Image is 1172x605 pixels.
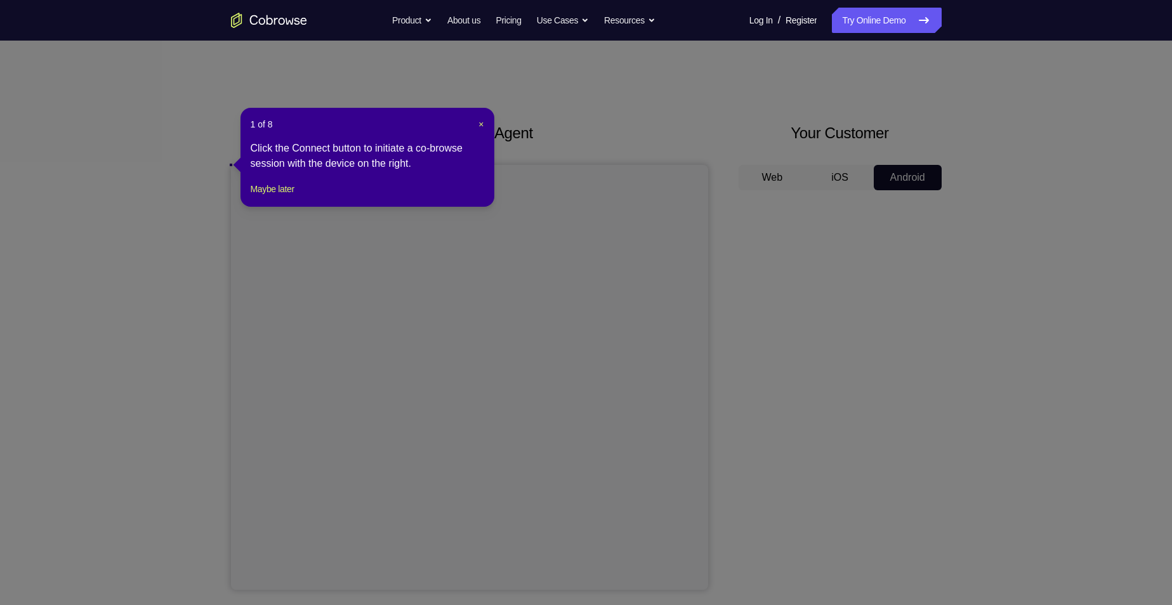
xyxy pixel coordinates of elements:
[537,8,589,33] button: Use Cases
[478,119,484,129] span: ×
[447,8,480,33] a: About us
[478,118,484,131] button: Close Tour
[392,8,432,33] button: Product
[231,13,307,28] a: Go to the home page
[778,13,780,28] span: /
[496,8,521,33] a: Pricing
[251,181,294,197] button: Maybe later
[251,141,484,171] div: Click the Connect button to initiate a co-browse session with the device on the right.
[604,8,655,33] button: Resources
[786,8,817,33] a: Register
[251,118,273,131] span: 1 of 8
[749,8,773,33] a: Log In
[832,8,941,33] a: Try Online Demo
